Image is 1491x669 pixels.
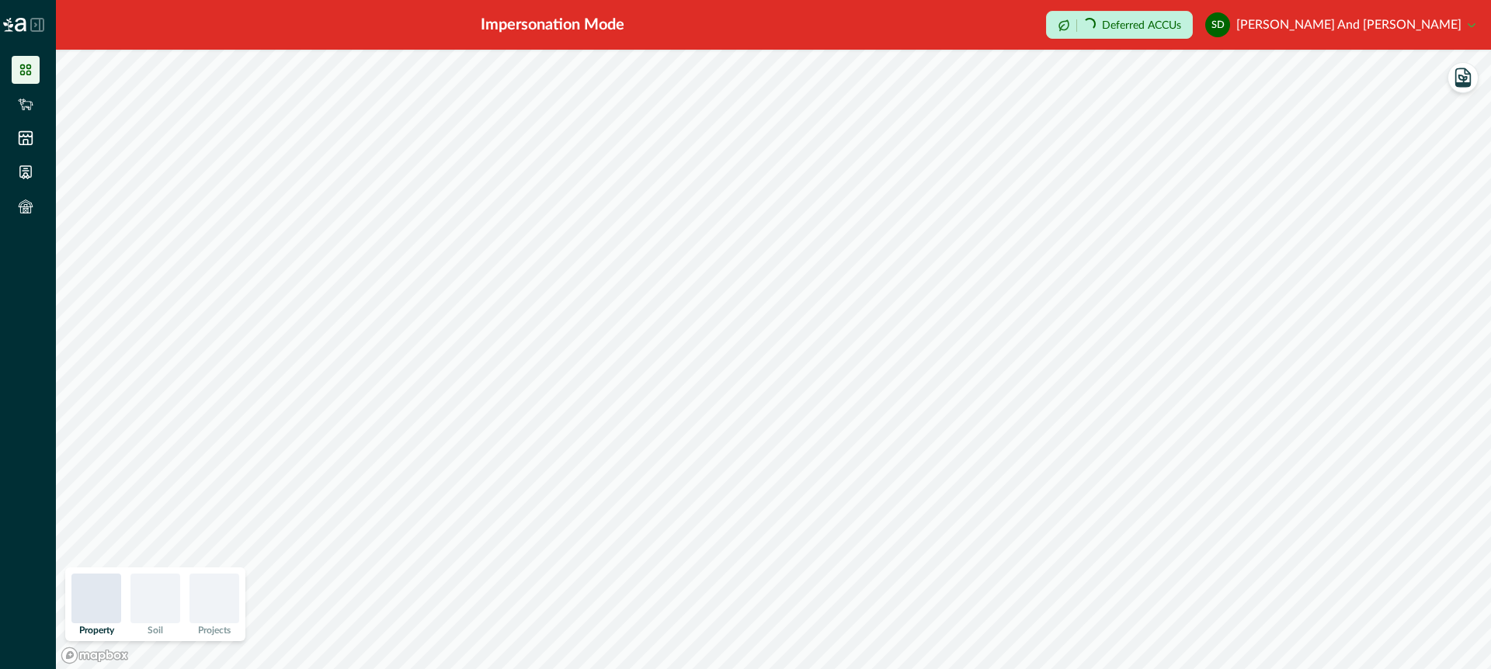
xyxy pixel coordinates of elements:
[3,18,26,32] img: Logo
[1102,19,1181,31] p: Deferred ACCUs
[61,646,129,664] a: Mapbox logo
[56,50,1491,669] canvas: Map
[198,626,231,635] p: Projects
[148,626,163,635] p: Soil
[79,626,114,635] p: Property
[1205,6,1475,43] button: stuart and charlotte drinnan[PERSON_NAME] and [PERSON_NAME]
[481,13,624,36] div: Impersonation Mode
